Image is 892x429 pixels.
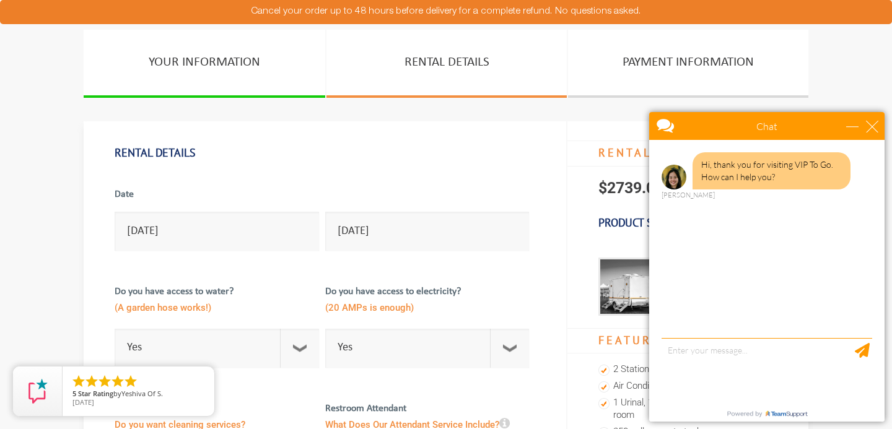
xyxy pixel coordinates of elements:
span: by [72,390,204,399]
a: YOUR INFORMATION [84,30,325,98]
img: Review Rating [25,379,50,404]
li:  [84,374,99,389]
li:  [110,374,125,389]
h4: Features Included [567,328,808,354]
span: 5 [72,389,76,398]
label: Do you have access to electricity? [325,285,530,326]
h1: Rental Details [115,140,535,166]
h4: RENTAL RATE [567,141,808,167]
h3: Product Summary [567,210,808,236]
span: Yeshiva Of S. [121,389,163,398]
li: Air Condition & Heat [598,378,777,395]
a: RENTAL DETAILS [326,30,567,98]
p: $2739.04 [567,167,808,210]
li: 2 Station Restroom with all amenity's [598,362,777,378]
li:  [97,374,112,389]
span: (A garden hose works!) [115,299,319,319]
li:  [123,374,138,389]
span: [DATE] [72,397,94,407]
li: 1 Urinal, 1 stall, and a sink in the Men's room [598,395,777,424]
span: Star Rating [78,389,113,398]
iframe: Live Chat Box [642,105,892,429]
span: (20 AMPs is enough) [325,299,530,319]
label: Do you have access to water? [115,285,319,326]
label: Date [115,188,319,209]
a: PAYMENT INFORMATION [568,30,808,98]
li:  [71,374,86,389]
